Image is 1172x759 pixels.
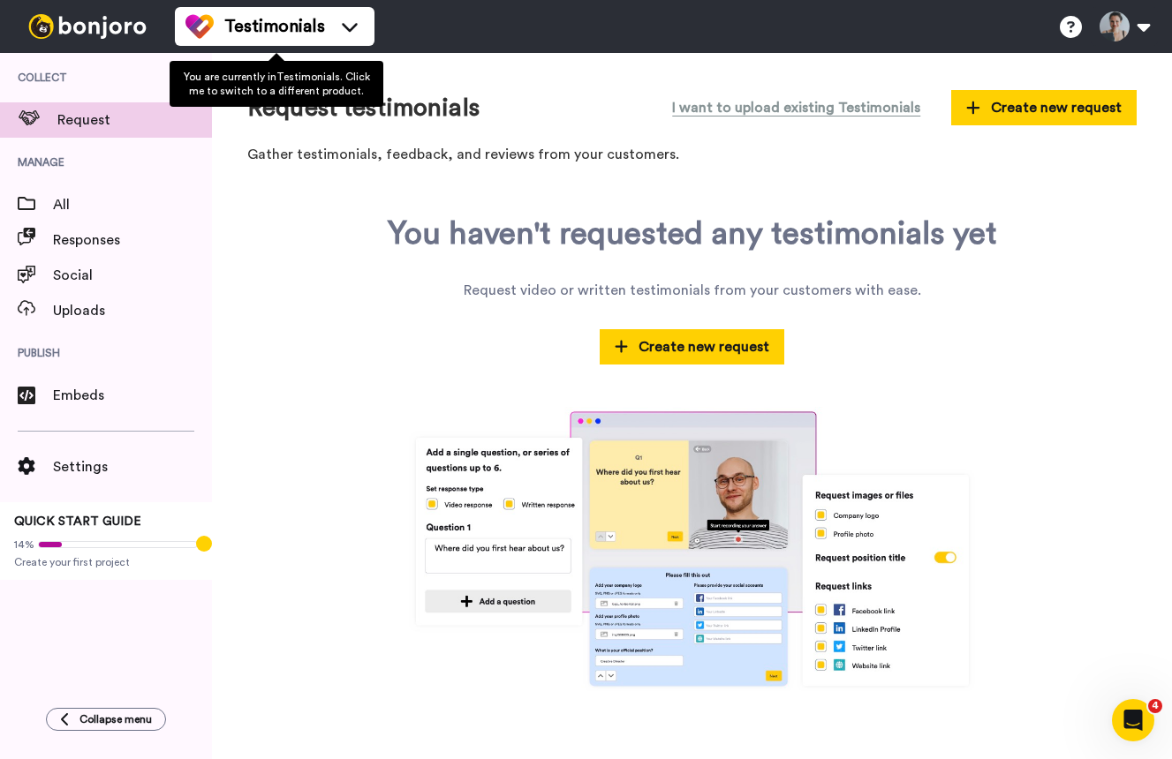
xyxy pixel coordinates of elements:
[464,280,921,301] div: Request video or written testimonials from your customers with ease.
[53,300,212,321] span: Uploads
[57,109,212,131] span: Request
[659,88,934,127] button: I want to upload existing Testimonials
[247,145,1137,165] p: Gather testimonials, feedback, and reviews from your customers.
[53,456,212,477] span: Settings
[53,385,212,406] span: Embeds
[224,14,325,39] span: Testimonials
[184,71,370,96] span: You are currently in Testimonials . Click me to switch to a different product.
[407,407,978,691] img: tm-lp.jpg
[672,97,920,118] span: I want to upload existing Testimonials
[53,265,212,286] span: Social
[21,14,154,39] img: bj-logo-header-white.svg
[14,537,34,552] span: 14%
[53,229,212,251] span: Responses
[600,329,785,364] button: Create new request
[14,515,141,528] span: QUICK START GUIDE
[951,90,1137,125] button: Create new request
[1148,699,1162,713] span: 4
[615,336,770,357] span: Create new request
[185,12,214,41] img: tm-color.svg
[196,536,212,552] div: Tooltip anchor
[14,555,198,569] span: Create your first project
[247,94,480,122] h1: Request testimonials
[46,708,166,731] button: Collapse menu
[388,216,997,252] div: You haven't requested any testimonials yet
[79,712,152,726] span: Collapse menu
[966,97,1122,118] span: Create new request
[1112,699,1154,741] iframe: Intercom live chat
[53,194,212,215] span: All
